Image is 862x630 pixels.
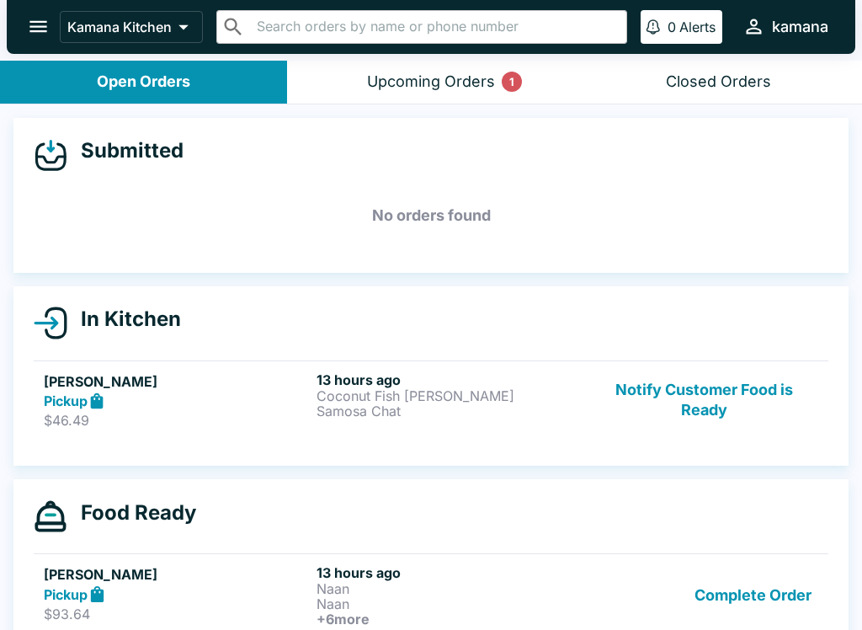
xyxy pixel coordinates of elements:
[668,19,676,35] p: 0
[252,15,620,39] input: Search orders by name or phone number
[44,412,310,429] p: $46.49
[67,500,196,526] h4: Food Ready
[317,564,583,581] h6: 13 hours ago
[317,403,583,419] p: Samosa Chat
[44,392,88,409] strong: Pickup
[97,72,190,92] div: Open Orders
[590,371,818,430] button: Notify Customer Food is Ready
[44,371,310,392] h5: [PERSON_NAME]
[67,138,184,163] h4: Submitted
[317,596,583,611] p: Naan
[44,564,310,585] h5: [PERSON_NAME]
[17,5,60,48] button: open drawer
[367,72,495,92] div: Upcoming Orders
[34,360,828,440] a: [PERSON_NAME]Pickup$46.4913 hours agoCoconut Fish [PERSON_NAME]Samosa ChatNotify Customer Food is...
[317,371,583,388] h6: 13 hours ago
[67,307,181,332] h4: In Kitchen
[666,72,771,92] div: Closed Orders
[736,8,835,45] button: kamana
[688,564,818,627] button: Complete Order
[34,185,828,246] h5: No orders found
[67,19,172,35] p: Kamana Kitchen
[317,388,583,403] p: Coconut Fish [PERSON_NAME]
[772,17,828,37] div: kamana
[60,11,203,43] button: Kamana Kitchen
[679,19,716,35] p: Alerts
[317,581,583,596] p: Naan
[44,586,88,603] strong: Pickup
[317,611,583,627] h6: + 6 more
[44,606,310,622] p: $93.64
[509,73,514,90] p: 1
